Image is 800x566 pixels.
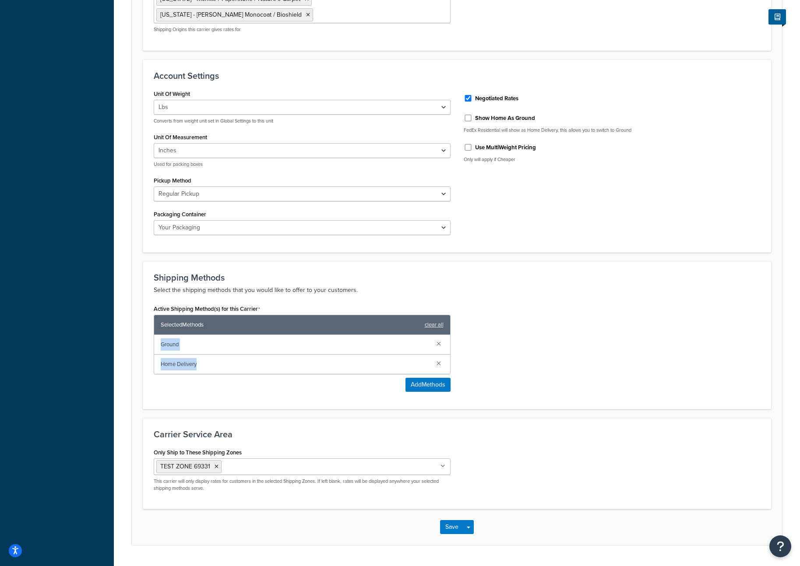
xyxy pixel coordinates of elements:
label: Unit Of Weight [154,91,190,97]
span: Home Delivery [161,358,430,370]
p: Shipping Origins this carrier gives rates for [154,26,451,33]
p: FedEx Residential will show as Home Delivery, this allows you to switch to Ground [464,127,761,134]
label: Negotiated Rates [475,95,518,102]
label: Use MultiWeight Pricing [475,144,536,151]
button: AddMethods [405,378,451,392]
p: Only will apply if Cheaper [464,156,761,163]
label: Only Ship to These Shipping Zones [154,449,242,456]
h3: Shipping Methods [154,273,760,282]
p: This carrier will only display rates for customers in the selected Shipping Zones. If left blank,... [154,478,451,492]
h3: Account Settings [154,71,760,81]
span: Selected Methods [161,319,420,331]
label: Active Shipping Method(s) for this Carrier [154,306,260,313]
h3: Carrier Service Area [154,429,760,439]
span: TEST ZONE 69331 [160,462,210,471]
button: Save [440,520,464,534]
p: Used for packing boxes [154,161,451,168]
label: Show Home As Ground [475,114,535,122]
span: [US_STATE] - [PERSON_NAME] Monocoat / Bioshield [160,10,302,19]
label: Unit Of Measurement [154,134,207,141]
p: Select the shipping methods that you would like to offer to your customers. [154,285,760,295]
span: Ground [161,338,430,351]
button: Open Resource Center [769,535,791,557]
a: clear all [425,319,444,331]
label: Pickup Method [154,177,191,184]
button: Show Help Docs [768,9,786,25]
p: Converts from weight unit set in Global Settings to this unit [154,118,451,124]
label: Packaging Container [154,211,206,218]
